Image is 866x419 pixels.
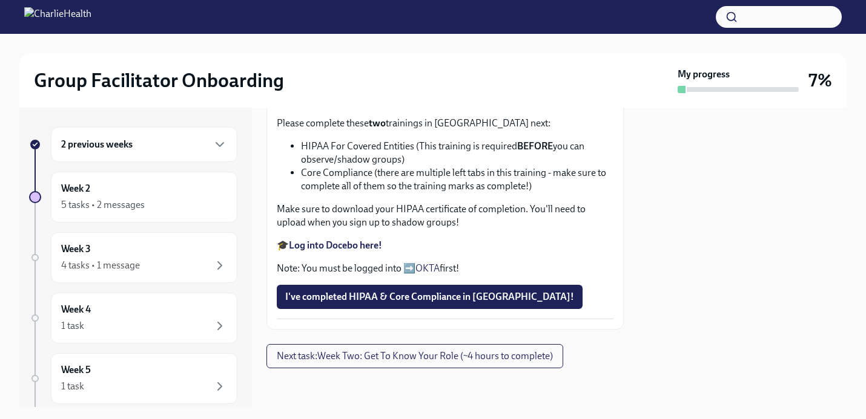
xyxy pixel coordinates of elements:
h3: 7% [808,70,832,91]
button: Next task:Week Two: Get To Know Your Role (~4 hours to complete) [266,344,563,368]
h6: Week 2 [61,182,90,195]
div: 5 tasks • 2 messages [61,198,145,212]
strong: BEFORE [517,140,553,152]
strong: two [369,117,386,129]
a: Log into Docebo here! [289,239,382,251]
div: 1 task [61,319,84,333]
a: Week 41 task [29,293,237,343]
div: 1 task [61,380,84,393]
h6: 2 previous weeks [61,138,133,151]
span: I've completed HIPAA & Core Compliance in [GEOGRAPHIC_DATA]! [285,291,574,303]
span: Next task : Week Two: Get To Know Your Role (~4 hours to complete) [277,350,553,362]
li: HIPAA For Covered Entities (This training is required you can observe/shadow groups) [301,140,613,166]
strong: My progress [678,68,730,81]
a: OKTA [415,262,440,274]
h6: Week 5 [61,363,91,377]
div: 2 previous weeks [51,127,237,162]
p: Note: You must be logged into ➡️ first! [277,262,613,275]
img: CharlieHealth [24,7,91,27]
p: Please complete these trainings in [GEOGRAPHIC_DATA] next: [277,117,613,130]
a: Week 34 tasks • 1 message [29,232,237,283]
div: 4 tasks • 1 message [61,259,140,272]
button: I've completed HIPAA & Core Compliance in [GEOGRAPHIC_DATA]! [277,285,583,309]
a: Week 25 tasks • 2 messages [29,172,237,222]
h2: Group Facilitator Onboarding [34,68,284,93]
p: 🎓 [277,239,613,252]
p: Make sure to download your HIPAA certificate of completion. You'll need to upload when you sign u... [277,203,613,229]
li: Core Compliance (there are multiple left tabs in this training - make sure to complete all of the... [301,166,613,193]
a: Week 51 task [29,353,237,404]
h6: Week 4 [61,303,91,316]
h6: Week 3 [61,242,91,256]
